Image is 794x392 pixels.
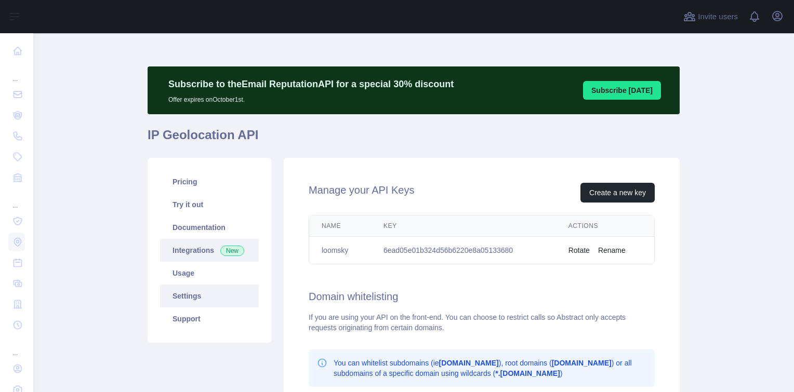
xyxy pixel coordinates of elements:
a: Integrations New [160,239,259,262]
div: If you are using your API on the front-end. You can choose to restrict calls so Abstract only acc... [309,312,655,333]
a: Support [160,307,259,330]
div: ... [8,189,25,210]
div: ... [8,336,25,357]
td: 6ead05e01b324d56b6220e8a05133680 [371,237,556,264]
h2: Domain whitelisting [309,289,655,304]
button: Rename [598,245,626,255]
th: Key [371,215,556,237]
a: Documentation [160,216,259,239]
p: Offer expires on October 1st. [168,91,454,104]
b: [DOMAIN_NAME] [552,359,612,367]
b: *.[DOMAIN_NAME] [495,369,560,377]
p: You can whitelist subdomains (ie ), root domains ( ) or all subdomains of a specific domain using... [334,358,646,379]
h1: IP Geolocation API [148,127,680,152]
button: Create a new key [580,183,655,202]
th: Actions [556,215,654,237]
button: Rotate [568,245,590,255]
th: Name [309,215,371,237]
p: Subscribe to the Email Reputation API for a special 30 % discount [168,77,454,91]
a: Try it out [160,193,259,216]
a: Pricing [160,170,259,193]
button: Invite users [681,8,740,25]
b: [DOMAIN_NAME] [439,359,499,367]
td: loomsky [309,237,371,264]
a: Usage [160,262,259,285]
span: New [220,246,244,256]
span: Invite users [698,11,738,23]
h2: Manage your API Keys [309,183,414,202]
div: ... [8,62,25,83]
a: Settings [160,285,259,307]
button: Subscribe [DATE] [583,81,661,100]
